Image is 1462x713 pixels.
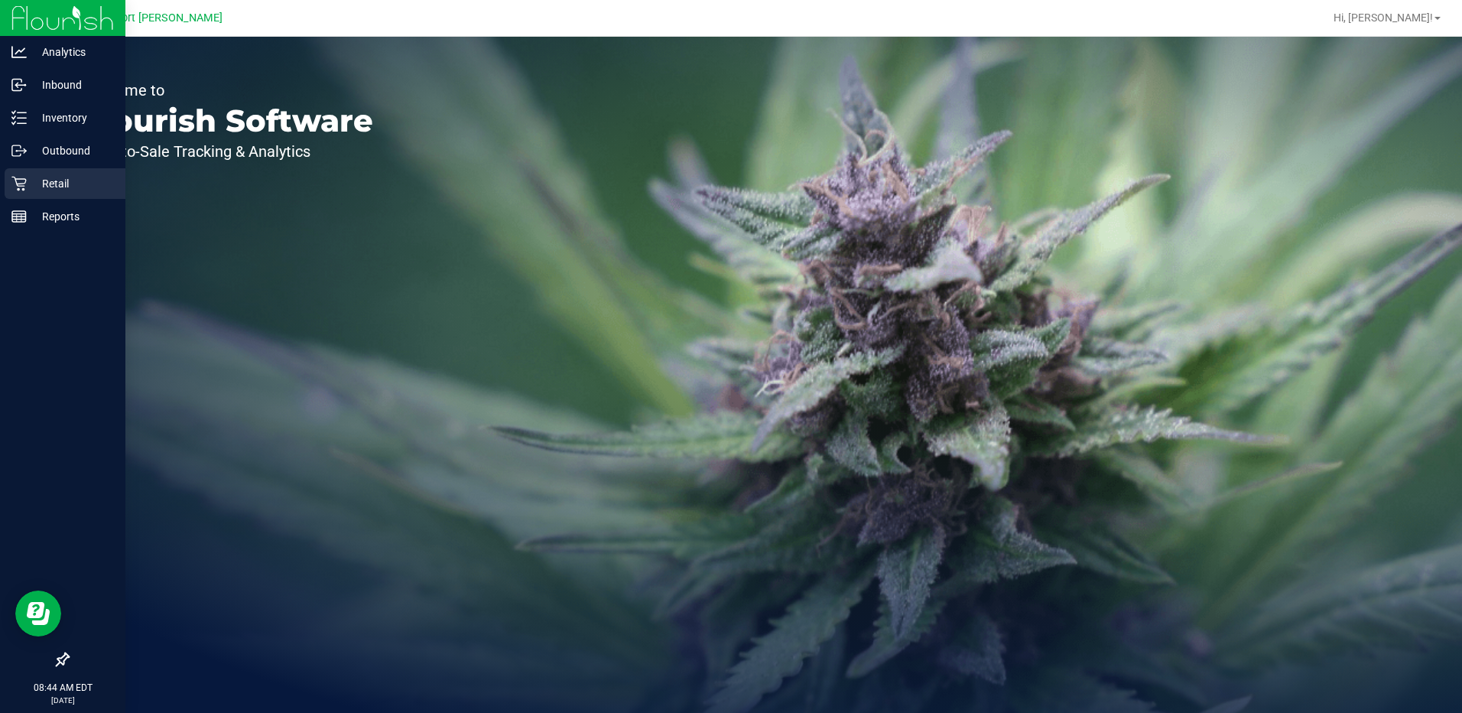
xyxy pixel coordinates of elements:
p: Retail [27,174,119,193]
inline-svg: Inventory [11,110,27,125]
span: New Port [PERSON_NAME] [89,11,223,24]
p: Reports [27,207,119,226]
iframe: Resource center [15,591,61,636]
p: 08:44 AM EDT [7,681,119,695]
span: Hi, [PERSON_NAME]! [1334,11,1433,24]
inline-svg: Retail [11,176,27,191]
p: Outbound [27,142,119,160]
inline-svg: Reports [11,209,27,224]
p: [DATE] [7,695,119,706]
inline-svg: Outbound [11,143,27,158]
p: Inventory [27,109,119,127]
p: Inbound [27,76,119,94]
p: Analytics [27,43,119,61]
p: Welcome to [83,83,373,98]
inline-svg: Analytics [11,44,27,60]
p: Flourish Software [83,106,373,136]
p: Seed-to-Sale Tracking & Analytics [83,144,373,159]
inline-svg: Inbound [11,77,27,93]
